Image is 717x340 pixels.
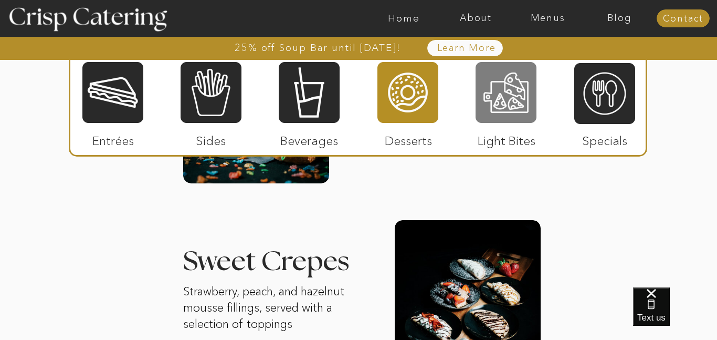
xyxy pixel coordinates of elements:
a: Menus [512,13,584,24]
a: Learn More [413,43,520,54]
a: 25% off Soup Bar until [DATE]! [197,43,439,53]
p: Light Bites [471,123,541,153]
iframe: podium webchat widget bubble [633,287,717,340]
p: Strawberry, peach, and hazelnut mousse fillings, served with a selection of toppings [183,284,355,334]
a: Blog [584,13,656,24]
p: Sides [176,123,246,153]
p: Entrées [78,123,148,153]
p: Specials [570,123,639,153]
h3: Sweet Crepes [183,248,376,275]
a: About [440,13,512,24]
p: Beverages [274,123,344,153]
a: Home [368,13,440,24]
a: Contact [657,14,710,24]
p: Desserts [373,123,443,153]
